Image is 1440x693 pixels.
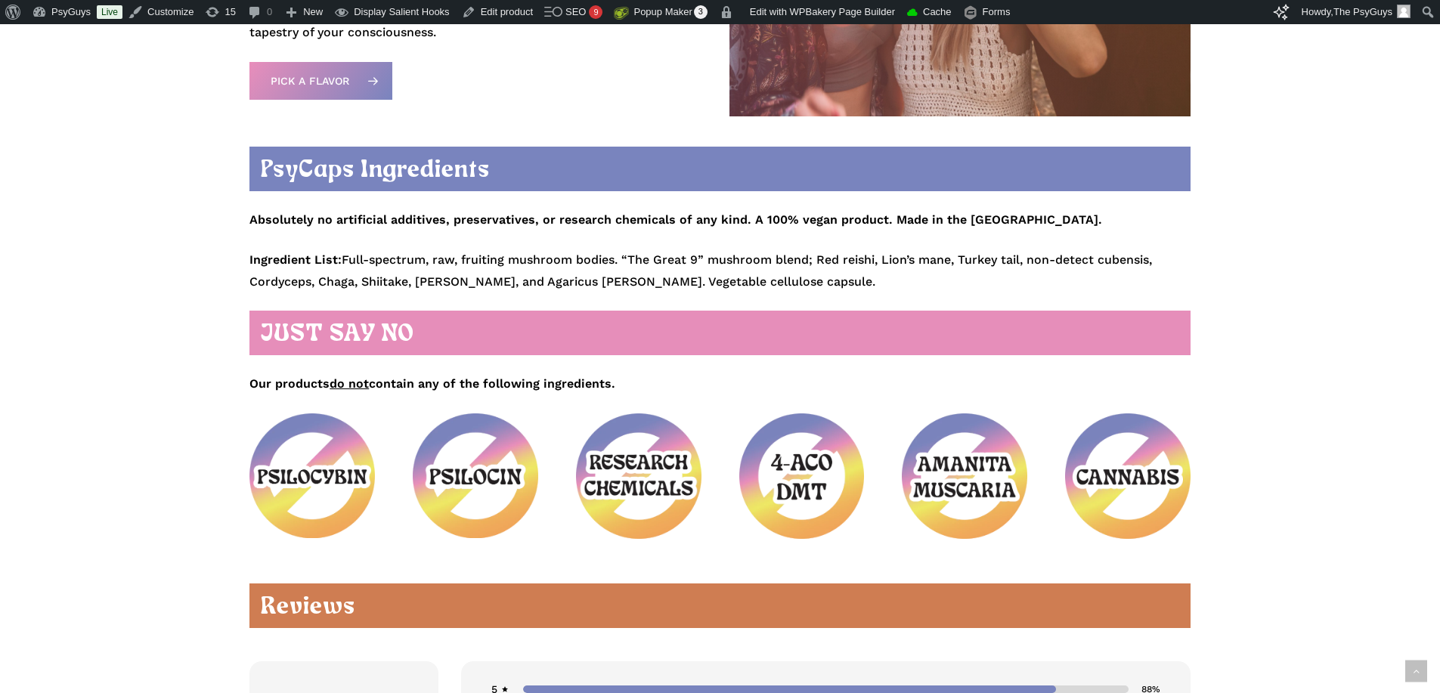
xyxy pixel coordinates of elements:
[902,413,1027,539] img: No Amanita Muscaria Icon
[576,413,701,539] img: No Research Chemicals Icon
[249,413,375,538] img: No Psilocybin Icon
[249,249,1191,293] p: Full-spectrum, raw, fruiting mushroom bodies. “The Great 9” mushroom blend; Red reishi, Lion’s ma...
[589,5,602,19] div: 9
[739,413,865,539] img: No 4AcoDMT Icon
[249,311,1191,355] h2: JUST SAY NO
[97,5,122,19] a: Live
[1397,5,1411,18] img: Avatar photo
[330,376,369,391] u: do not
[694,5,708,19] span: 3
[249,252,342,267] strong: Ingredient List:
[271,73,349,88] span: Pick a Flavor
[249,376,615,391] strong: Our products contain any of the following ingredients.
[249,583,1191,628] h2: Reviews
[413,413,538,538] img: No Psilocin Icon
[1065,413,1191,539] img: No Cannabis Icon
[249,62,392,100] a: Pick a Flavor
[1405,661,1427,682] a: Back to top
[249,147,1191,191] h2: PsyCaps Ingredients
[249,212,1102,227] strong: Absolutely no artificial additives, preservatives, or research chemicals of any kind. A 100% vega...
[1333,6,1392,17] span: The PsyGuys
